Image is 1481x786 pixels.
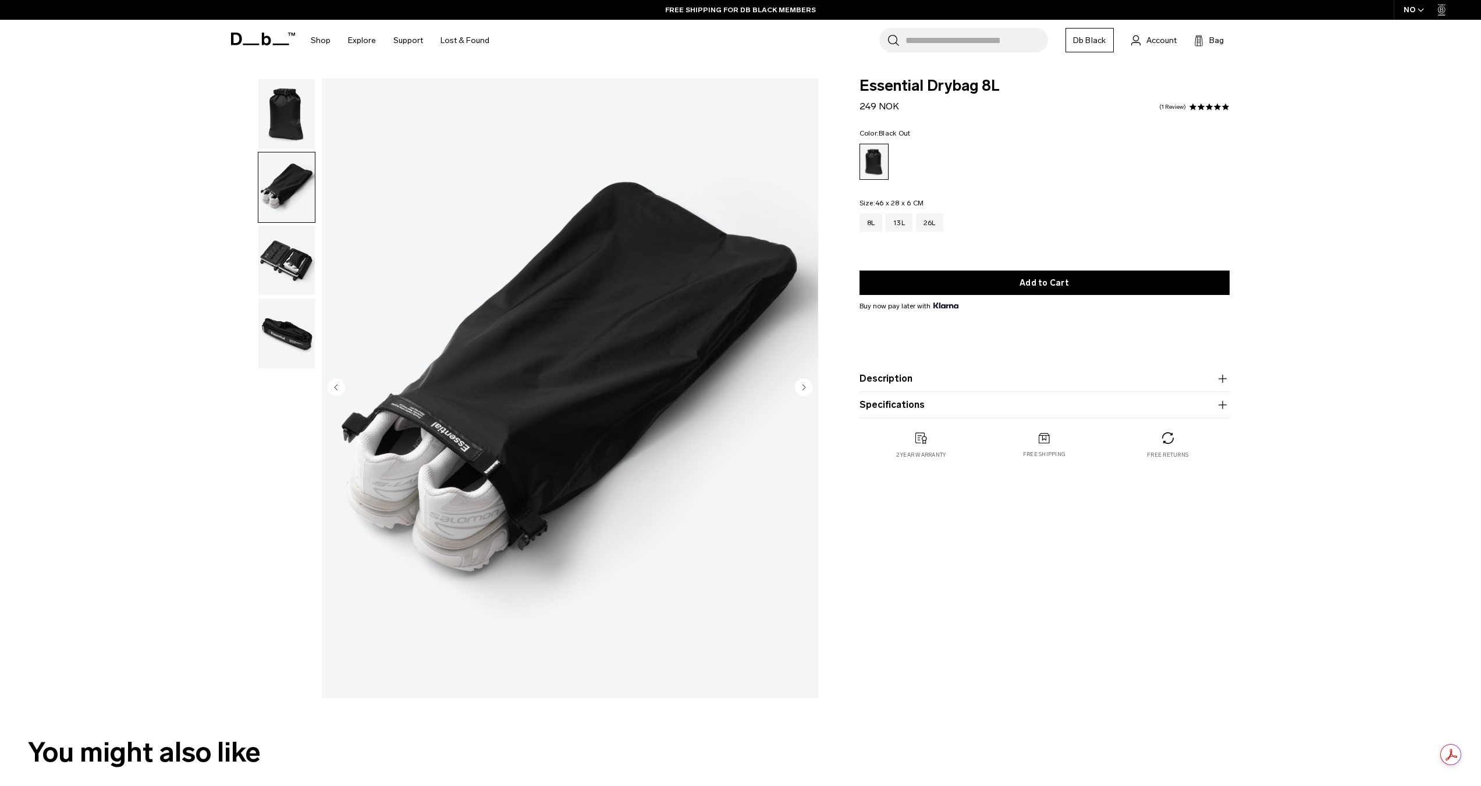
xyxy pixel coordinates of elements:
img: Essential Drybag 8L Black Out [258,152,315,222]
a: 26L [916,214,943,232]
button: Add to Cart [860,271,1230,295]
span: 249 NOK [860,101,899,112]
legend: Size: [860,200,924,207]
img: Essential Drybag 8L Black Out [258,298,315,368]
a: 1 reviews [1159,104,1186,110]
span: Essential Drybag 8L [860,79,1230,94]
h2: You might also like [28,732,1453,773]
a: Black Out [860,144,889,180]
button: Specifications [860,398,1230,412]
button: Essential Drybag 8L Black Out [258,225,315,296]
button: Next slide [795,378,812,398]
button: Previous slide [328,378,345,398]
button: Bag [1194,33,1224,47]
a: 8L [860,214,883,232]
a: Account [1131,33,1177,47]
nav: Main Navigation [302,20,498,61]
p: Free shipping [1023,450,1066,458]
a: Explore [348,20,376,61]
a: Db Black [1066,28,1114,52]
img: Essential Drybag 8L Black Out [322,79,818,698]
p: 2 year warranty [896,451,946,459]
img: Essential Drybag 8L Black Out [258,226,315,296]
a: FREE SHIPPING FOR DB BLACK MEMBERS [665,5,816,15]
span: Buy now pay later with [860,301,958,311]
span: Account [1146,34,1177,47]
a: Lost & Found [441,20,489,61]
img: Essential Drybag 8L Black Out [258,79,315,149]
a: 13L [886,214,912,232]
span: Black Out [879,129,910,137]
button: Description [860,372,1230,386]
a: Shop [311,20,331,61]
li: 2 / 4 [322,79,818,698]
button: Essential Drybag 8L Black Out [258,298,315,369]
img: {"height" => 20, "alt" => "Klarna"} [933,303,958,308]
span: 46 x 28 x 6 CM [875,199,924,207]
p: Free returns [1147,451,1188,459]
span: Bag [1209,34,1224,47]
legend: Color: [860,130,911,137]
button: Essential Drybag 8L Black Out [258,79,315,150]
button: Essential Drybag 8L Black Out [258,152,315,223]
a: Support [393,20,423,61]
